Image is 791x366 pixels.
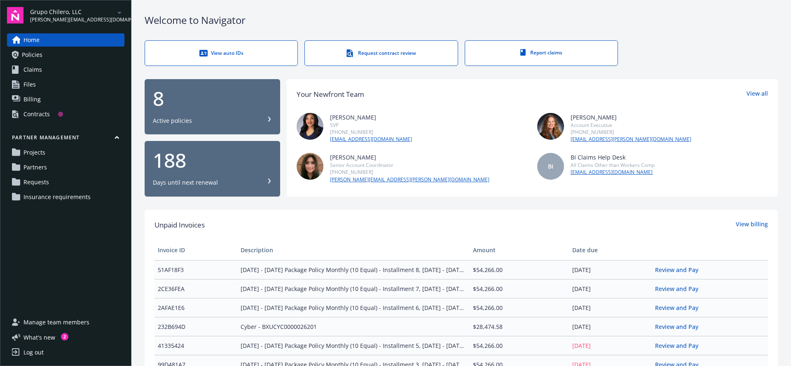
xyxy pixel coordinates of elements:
div: Request contract review [321,49,441,57]
span: Requests [23,176,49,189]
td: 51AF18F3 [154,260,237,279]
button: Grupo Chilero, LLC[PERSON_NAME][EMAIL_ADDRESS][DOMAIN_NAME]arrowDropDown [30,7,124,23]
a: Projects [7,146,124,159]
td: 232B694D [154,317,237,336]
div: [PERSON_NAME] [330,153,489,162]
span: [DATE] - [DATE] Package Policy Monthly (10 Equal) - Installment 5, [DATE] - [DATE] Auto Policy Mo... [241,341,466,350]
a: [EMAIL_ADDRESS][PERSON_NAME][DOMAIN_NAME] [571,136,691,143]
span: Home [23,33,40,47]
a: [EMAIL_ADDRESS][DOMAIN_NAME] [571,169,655,176]
span: [PERSON_NAME][EMAIL_ADDRESS][DOMAIN_NAME] [30,16,115,23]
td: 2AFAE1E6 [154,298,237,317]
a: Review and Pay [655,342,705,350]
a: Request contract review [304,40,458,66]
td: [DATE] [569,336,652,355]
div: 8 [153,89,272,108]
div: [PERSON_NAME] [330,113,412,122]
div: BI Claims Help Desk [571,153,655,162]
a: Insurance requirements [7,190,124,204]
div: [PERSON_NAME] [571,113,691,122]
div: 188 [153,150,272,170]
a: View all [747,89,768,100]
button: 188Days until next renewal [145,141,280,197]
a: Report claims [465,40,618,66]
td: $54,266.00 [470,336,569,355]
img: photo [297,113,323,140]
span: Policies [22,48,42,61]
a: Manage team members [7,316,124,329]
span: Insurance requirements [23,190,91,204]
a: View auto IDs [145,40,298,66]
div: Report claims [482,49,601,56]
a: arrowDropDown [115,7,124,17]
div: [PHONE_NUMBER] [571,129,691,136]
td: [DATE] [569,260,652,279]
div: Log out [23,346,44,359]
a: View billing [736,220,768,230]
td: $54,266.00 [470,298,569,317]
a: Contracts [7,108,124,121]
a: Review and Pay [655,304,705,312]
td: [DATE] [569,279,652,298]
a: Requests [7,176,124,189]
div: All Claims Other than Workers Comp [571,162,655,169]
a: Billing [7,93,124,106]
a: Review and Pay [655,285,705,293]
td: [DATE] [569,317,652,336]
span: [DATE] - [DATE] Package Policy Monthly (10 Equal) - Installment 8, [DATE] - [DATE] Auto Policy Mo... [241,265,466,274]
div: Senior Account Coordinator [330,162,489,169]
div: Welcome to Navigator [145,13,778,27]
span: Unpaid Invoices [154,220,205,230]
div: [PHONE_NUMBER] [330,129,412,136]
span: What ' s new [23,333,55,342]
span: Manage team members [23,316,89,329]
td: $54,266.00 [470,279,569,298]
div: 2 [61,333,68,340]
button: Partner management [7,134,124,144]
a: [PERSON_NAME][EMAIL_ADDRESS][PERSON_NAME][DOMAIN_NAME] [330,176,489,183]
img: photo [297,153,323,180]
span: [DATE] - [DATE] Package Policy Monthly (10 Equal) - Installment 6, [DATE] - [DATE] Auto Policy Mo... [241,303,466,312]
a: Review and Pay [655,266,705,274]
span: Claims [23,63,42,76]
span: Cyber - BXUCYC0000026201 [241,322,466,331]
a: Policies [7,48,124,61]
a: [EMAIL_ADDRESS][DOMAIN_NAME] [330,136,412,143]
th: Description [237,240,469,260]
div: Your Newfront Team [297,89,364,100]
span: [DATE] - [DATE] Package Policy Monthly (10 Equal) - Installment 7, [DATE] - [DATE] Auto Policy Mo... [241,284,466,293]
th: Date due [569,240,652,260]
th: Amount [470,240,569,260]
span: Billing [23,93,41,106]
img: photo [537,113,564,140]
td: 41335424 [154,336,237,355]
td: $28,474.58 [470,317,569,336]
div: Days until next renewal [153,178,218,187]
span: Partners [23,161,47,174]
button: What's new2 [7,333,68,342]
td: 2CE36FEA [154,279,237,298]
td: [DATE] [569,298,652,317]
td: $54,266.00 [470,260,569,279]
span: Grupo Chilero, LLC [30,7,115,16]
a: Home [7,33,124,47]
img: navigator-logo.svg [7,7,23,23]
div: Contracts [23,108,50,121]
div: [PHONE_NUMBER] [330,169,489,176]
span: BI [548,162,553,171]
a: Review and Pay [655,323,705,331]
div: Active policies [153,117,192,125]
div: View auto IDs [161,49,281,57]
a: Partners [7,161,124,174]
button: 8Active policies [145,79,280,135]
a: Claims [7,63,124,76]
a: Files [7,78,124,91]
div: Account Executive [571,122,691,129]
div: SVP [330,122,412,129]
span: Projects [23,146,45,159]
span: Files [23,78,36,91]
th: Invoice ID [154,240,237,260]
